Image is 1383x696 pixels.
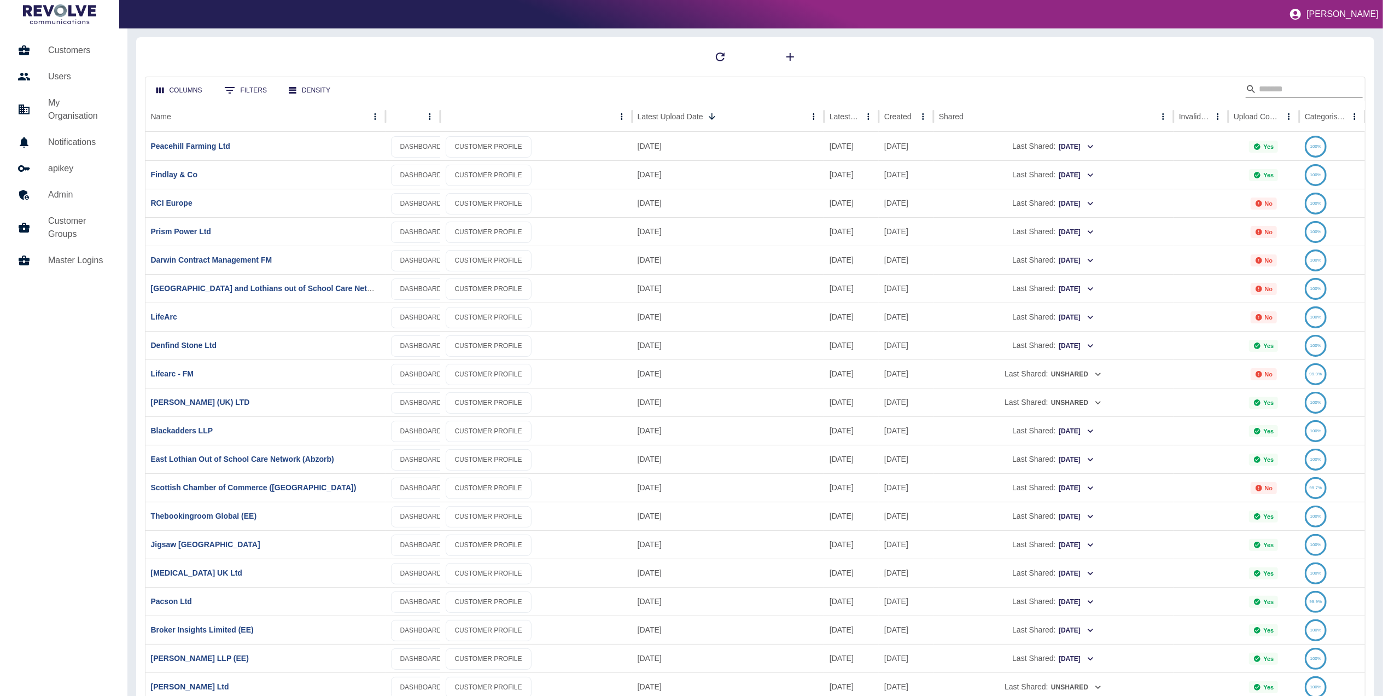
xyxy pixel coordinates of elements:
p: Yes [1263,599,1274,605]
text: 100% [1310,571,1321,576]
p: Yes [1263,684,1274,691]
div: 21 Aug 2025 [879,359,933,388]
div: 02 Oct 2025 [824,587,879,616]
div: 04 Jul 2023 [879,587,933,616]
a: Jigsaw [GEOGRAPHIC_DATA] [151,540,260,549]
a: CUSTOMER PROFILE [446,165,532,186]
a: CUSTOMER PROFILE [446,506,532,527]
div: 09 Oct 2025 [632,388,824,416]
div: 09 Oct 2025 [632,445,824,473]
button: Shared column menu [1156,109,1171,124]
div: 22 Sep 2025 [824,644,879,672]
button: [DATE] [1058,480,1095,497]
text: 100% [1310,144,1321,149]
div: 27 Sep 2025 [824,530,879,559]
button: column menu [422,109,437,124]
div: 10 Oct 2025 [632,274,824,303]
p: Yes [1263,570,1274,577]
div: 26 Apr 2024 [879,445,933,473]
div: 04 Jul 2023 [879,132,933,160]
div: 04 Jul 2023 [879,559,933,587]
h5: Admin [48,188,110,201]
text: 99.9% [1310,372,1322,376]
div: 10 Oct 2025 [632,217,824,246]
div: Categorised [1305,112,1346,121]
div: Not all required reports for this customer were uploaded for the latest usage month. [1251,198,1277,210]
div: Not all required reports for this customer were uploaded for the latest usage month. [1251,254,1277,266]
a: [PERSON_NAME] LLP (EE) [151,654,249,663]
a: Admin [9,182,119,208]
text: 100% [1310,457,1321,462]
p: Yes [1263,343,1274,349]
div: 23 Sep 2025 [824,502,879,530]
a: Broker Insights Limited (EE) [151,625,254,634]
div: Not all required reports for this customer were uploaded for the latest usage month. [1251,311,1277,323]
a: DASHBOARD [391,478,451,499]
div: Last Shared: [939,531,1168,559]
h5: Customer Groups [48,214,110,241]
a: DASHBOARD [391,620,451,641]
div: Last Shared: [939,645,1168,672]
p: Yes [1263,143,1274,150]
div: 10 Oct 2025 [632,189,824,217]
button: [DATE] [1058,138,1095,155]
button: [DATE] [1058,281,1095,298]
a: RCI Europe [151,199,192,207]
a: Darwin Contract Management FM [151,256,272,264]
div: 30 Apr 2024 [879,416,933,445]
text: 100% [1310,229,1321,234]
button: [DATE] [1058,309,1095,326]
button: Latest Upload Date column menu [806,109,821,124]
div: Last Shared: [939,616,1168,644]
h5: Notifications [48,136,110,149]
a: Scottish Chamber of Commerce ([GEOGRAPHIC_DATA]) [151,483,357,492]
text: 100% [1310,685,1321,689]
div: Last Shared: [939,388,1168,416]
text: 100% [1310,542,1321,547]
p: Yes [1263,172,1274,178]
div: 07 Oct 2025 [632,644,824,672]
button: [PERSON_NAME] [1285,3,1383,25]
div: 20 Sep 2025 [824,416,879,445]
div: Latest Upload Date [638,112,703,121]
h5: Customers [48,44,110,57]
a: East Lothian Out of School Care Network (Abzorb) [151,455,334,463]
a: CUSTOMER PROFILE [446,335,532,357]
p: Yes [1263,428,1274,434]
button: [DATE] [1058,451,1095,468]
a: DASHBOARD [391,535,451,556]
a: DASHBOARD [391,279,451,300]
a: CUSTOMER PROFILE [446,193,532,214]
div: 30 Sep 2025 [824,331,879,359]
a: apikey [9,155,119,182]
a: My Organisation [9,90,119,129]
button: [DATE] [1058,423,1095,440]
button: Created column menu [915,109,931,124]
div: 25 Sep 2025 [824,160,879,189]
div: 12 Feb 2024 [879,502,933,530]
h5: Master Logins [48,254,110,267]
p: Yes [1263,399,1274,406]
a: Prism Power Ltd [151,227,211,236]
a: CUSTOMER PROFILE [446,535,532,556]
a: DASHBOARD [391,364,451,385]
div: 06 Oct 2025 [824,359,879,388]
a: DASHBOARD [391,591,451,613]
text: 99.9% [1310,599,1322,604]
div: 02 Oct 2025 [824,132,879,160]
text: 100% [1310,628,1321,633]
button: Unshared [1051,679,1102,696]
text: 100% [1310,343,1321,348]
a: [GEOGRAPHIC_DATA] and Lothians out of School Care Network ([GEOGRAPHIC_DATA]) [151,284,474,293]
a: [MEDICAL_DATA] UK Ltd [151,569,242,577]
div: 09 Oct 2025 [879,388,933,416]
div: Last Shared: [939,502,1168,530]
a: CUSTOMER PROFILE [446,478,532,499]
a: Pacson Ltd [151,597,192,606]
div: Last Shared: [939,132,1168,160]
div: 04 Jul 2023 [879,160,933,189]
div: 04 Jul 2023 [879,217,933,246]
button: Invalid Creds column menu [1210,109,1226,124]
div: 07 Oct 2025 [632,587,824,616]
button: [DATE] [1058,252,1095,269]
